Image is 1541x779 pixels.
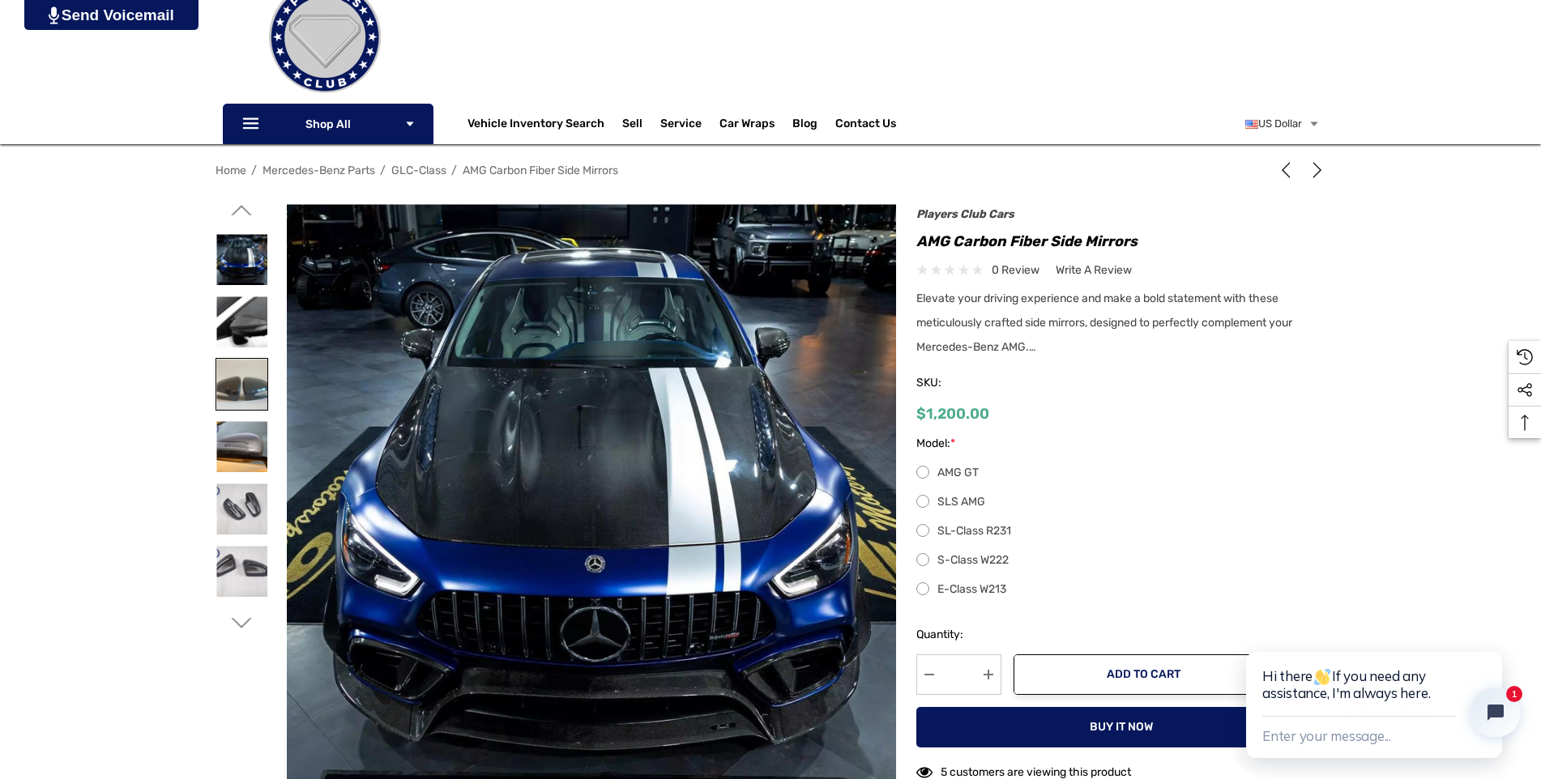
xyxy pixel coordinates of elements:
span: 0 review [992,260,1039,280]
svg: Recently Viewed [1517,349,1533,365]
svg: Go to slide 3 of 3 [232,613,252,633]
a: AMG Carbon Fiber Side Mirrors [463,164,618,177]
a: Next [1303,162,1325,178]
span: SKU: [916,372,997,394]
svg: Social Media [1517,382,1533,398]
nav: Breadcrumb [216,156,1325,185]
p: Shop All [223,104,433,144]
label: SL-Class R231 [916,521,1325,541]
img: AMG GT63 Carbon Fiber Side Mirrors [216,296,267,347]
a: Write a Review [1056,260,1132,280]
a: Service [660,117,702,134]
a: Mercedes-Benz Parts [263,164,375,177]
label: Model: [916,434,1325,453]
svg: Go to slide 1 of 3 [232,200,252,220]
h1: AMG Carbon Fiber Side Mirrors [916,228,1325,254]
a: Contact Us [835,117,896,134]
img: PjwhLS0gR2VuZXJhdG9yOiBHcmF2aXQuaW8gLS0+PHN2ZyB4bWxucz0iaHR0cDovL3d3dy53My5vcmcvMjAwMC9zdmciIHhtb... [49,6,59,24]
label: S-Class W222 [916,551,1325,570]
iframe: Tidio Chat [1230,600,1541,779]
img: AMG GT Carbon Fiber Side Mirrors [216,359,267,410]
img: AMG GT Carbon Fiber Side Mirrors [216,421,267,472]
img: AMG GT Carbon Fiber Side Mirrors [216,483,267,534]
span: Car Wraps [719,117,775,134]
label: E-Class W213 [916,580,1325,599]
a: GLC-Class [391,164,446,177]
span: $1,200.00 [916,405,989,423]
a: Previous [1278,162,1300,178]
svg: Icon Arrow Down [404,118,416,130]
label: AMG GT [916,463,1325,483]
a: USD [1245,108,1320,140]
span: Elevate your driving experience and make a bold statement with these meticulously crafted side mi... [916,292,1292,354]
svg: Icon Line [241,115,265,134]
span: Write a Review [1056,263,1132,278]
button: Add to Cart [1014,654,1274,695]
img: AMG GT63 Carbon Fiber Side Mirrors [216,234,267,285]
a: Vehicle Inventory Search [467,117,604,134]
a: Home [216,164,246,177]
span: Sell [622,117,642,134]
a: Players Club Cars [916,207,1014,221]
a: Blog [792,117,817,134]
svg: Top [1509,415,1541,431]
img: AMG GT Carbon Fiber Side Mirrors [216,546,267,597]
a: Car Wraps [719,108,792,140]
a: Sell [622,108,660,140]
label: SLS AMG [916,492,1325,512]
label: Quantity: [916,625,1001,645]
button: Buy it now [916,707,1325,747]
